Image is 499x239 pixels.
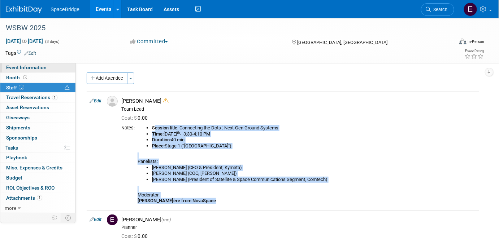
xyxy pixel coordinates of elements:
span: Playbook [6,155,27,160]
img: ExhibitDay [6,6,42,13]
div: Team Lead [121,106,476,112]
b: Session title [152,125,177,130]
a: Event Information [0,63,75,72]
img: Elizabeth Gelerman [464,3,477,16]
span: SpaceBridge [51,6,79,12]
span: Search [431,7,447,12]
div: Event Rating [465,49,484,53]
a: Attachments1 [0,193,75,203]
span: Booth [6,75,29,80]
span: Asset Reservations [6,105,49,110]
span: Giveaways [6,115,30,120]
span: Cost: $ [121,115,138,121]
div: Planner [121,225,476,230]
span: Shipments [6,125,30,130]
span: Event Information [6,65,47,70]
img: Format-Inperson.png [459,39,467,44]
b: [PERSON_NAME] [138,198,173,203]
i: Double-book Warning! [163,98,168,103]
li: Stage 1 ("[GEOGRAPHIC_DATA]") [152,143,476,149]
span: more [5,205,16,211]
b: è [173,198,176,203]
span: Staff [6,85,24,90]
div: WSBW 2025 [3,22,444,35]
span: (3 days) [44,39,60,44]
span: (me) [161,217,171,222]
span: 0.00 [121,233,151,239]
button: Committed [128,38,171,45]
li: [DATE] - 3:30-4:10 PM [152,131,476,137]
span: Budget [6,175,22,181]
span: Travel Reservations [6,94,57,100]
div: In-Person [468,39,485,44]
span: to [21,38,28,44]
a: ROI, Objectives & ROO [0,183,75,193]
div: [PERSON_NAME] [121,98,476,105]
span: [GEOGRAPHIC_DATA], [GEOGRAPHIC_DATA] [298,40,388,45]
td: Personalize Event Tab Strip [48,213,61,222]
img: E.jpg [107,214,118,225]
a: Misc. Expenses & Credits [0,163,75,173]
a: Asset Reservations [0,103,75,112]
a: more [0,203,75,213]
li: 40 min [152,137,476,143]
a: Tasks [0,143,75,153]
a: Travel Reservations1 [0,93,75,102]
a: Edit [90,217,101,222]
span: Sponsorships [6,135,37,141]
li: [PERSON_NAME] (COO, [PERSON_NAME]) [152,171,476,177]
a: Sponsorships [0,133,75,143]
a: Giveaways [0,113,75,123]
span: Attachments [6,195,42,201]
b: Place: [152,143,165,149]
sup: th [177,130,180,134]
li: [PERSON_NAME] (CEO & President, Kymeta) [152,165,476,171]
img: Associate-Profile-5.png [107,96,118,107]
a: Playbook [0,153,75,163]
span: ROI, Objectives & ROO [6,185,55,191]
b: Time: [152,131,164,137]
span: Tasks [5,145,18,151]
span: [DATE] [DATE] [5,38,43,44]
span: Cost: $ [121,233,138,239]
div: Event Format [414,37,485,48]
a: Edit [90,98,101,103]
span: 1 [52,95,57,100]
td: Toggle Event Tabs [61,213,76,222]
b: re from NovaSpace [176,198,216,203]
span: Booth not reserved yet [22,75,29,80]
span: 1 [37,195,42,200]
a: Shipments [0,123,75,133]
li: : Connecting the Dots : Next-Gen Ground Systems [152,125,476,131]
a: Budget [0,173,75,183]
div: [PERSON_NAME] [121,216,476,223]
td: Tags [5,49,36,57]
span: 0.00 [121,115,151,121]
div: Notes: [121,125,135,131]
a: Booth [0,73,75,83]
a: Staff5 [0,83,75,93]
b: Duration: [152,137,171,142]
div: Panelists: Moderator: [138,125,476,204]
li: [PERSON_NAME] (President of Satellite & Space Communications Segment, Comtech) [152,177,476,183]
span: Potential Scheduling Conflict -- at least one attendee is tagged in another overlapping event. [65,85,70,91]
a: Edit [24,51,36,56]
button: Add Attendee [87,72,127,84]
a: Search [421,3,454,16]
span: 5 [19,85,24,90]
span: Misc. Expenses & Credits [6,165,62,171]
